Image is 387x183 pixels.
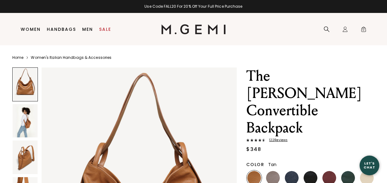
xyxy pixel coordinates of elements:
[82,27,93,32] a: Men
[12,55,23,60] a: Home
[246,146,261,153] div: $348
[360,161,379,169] div: Let's Chat
[265,138,288,142] span: 122 Review s
[13,140,38,174] img: The Laura Convertible Backpack
[31,55,111,60] a: Women's Italian Handbags & Accessories
[161,24,226,34] img: M.Gemi
[99,27,111,32] a: Sale
[246,138,375,143] a: 122Reviews
[21,27,41,32] a: Women
[246,67,375,136] h1: The [PERSON_NAME] Convertible Backpack
[246,162,264,167] h2: Color
[47,27,76,32] a: Handbags
[361,27,367,34] span: 0
[13,104,38,137] img: The Laura Convertible Backpack
[268,161,277,168] span: Tan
